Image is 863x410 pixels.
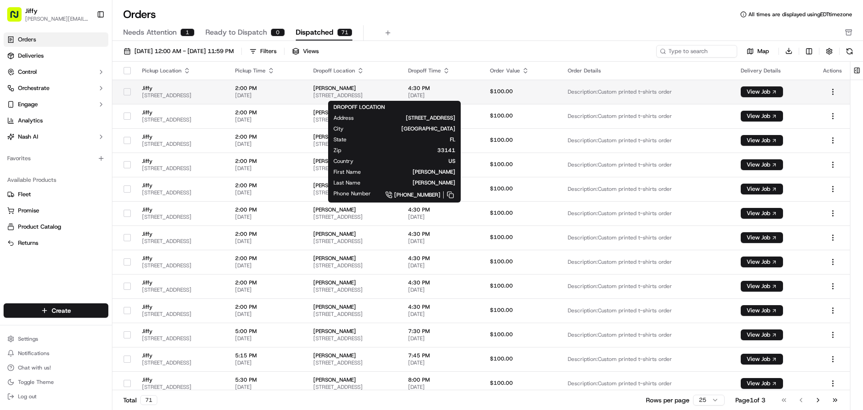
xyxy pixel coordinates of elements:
[142,376,221,383] span: Jiffy
[313,255,394,262] span: [PERSON_NAME]
[72,127,148,143] a: 💻API Documentation
[408,238,476,245] span: [DATE]
[334,190,371,197] span: Phone Number
[142,359,221,366] span: [STREET_ADDRESS]
[490,209,513,216] span: $100.00
[7,223,105,231] a: Product Catalog
[385,190,455,200] a: [PHONE_NUMBER]
[748,11,852,18] span: All times are displayed using EDT timezone
[235,230,299,238] span: 2:00 PM
[18,100,38,108] span: Engage
[656,45,737,58] input: Type to search
[235,165,299,172] span: [DATE]
[4,347,108,360] button: Notifications
[235,286,299,293] span: [DATE]
[153,89,164,99] button: Start new chat
[741,159,783,170] button: View Job
[142,352,221,359] span: Jiffy
[235,116,299,123] span: [DATE]
[123,27,177,38] span: Needs Attention
[408,303,476,311] span: 4:30 PM
[25,6,37,15] span: Jiffy
[490,67,553,74] div: Order Value
[490,112,513,119] span: $100.00
[4,151,108,166] div: Favorites
[142,328,221,335] span: Jiffy
[4,4,93,25] button: Jiffy[PERSON_NAME][EMAIL_ADDRESS][DOMAIN_NAME]
[313,359,394,366] span: [STREET_ADDRESS]
[408,262,476,269] span: [DATE]
[490,331,513,338] span: $100.00
[235,255,299,262] span: 2:00 PM
[490,258,513,265] span: $100.00
[142,279,221,286] span: Jiffy
[180,28,195,36] div: 1
[142,335,221,342] span: [STREET_ADDRESS]
[4,236,108,250] button: Returns
[334,147,341,154] span: Zip
[490,306,513,314] span: $100.00
[18,52,44,60] span: Deliveries
[408,230,476,238] span: 4:30 PM
[142,383,221,391] span: [STREET_ADDRESS]
[235,92,299,99] span: [DATE]
[741,86,783,97] button: View Job
[408,92,476,99] span: [DATE]
[568,137,726,144] span: Description: Custom printed t-shirts order
[4,32,108,47] a: Orders
[142,109,221,116] span: Jiffy
[568,67,726,74] div: Order Details
[741,46,775,57] button: Map
[741,329,783,340] button: View Job
[408,255,476,262] span: 4:30 PM
[741,257,783,267] button: View Job
[76,131,83,139] div: 💻
[313,109,394,116] span: [PERSON_NAME]
[18,84,49,92] span: Orchestrate
[123,395,157,405] div: Total
[271,28,285,36] div: 0
[568,210,726,217] span: Description: Custom printed t-shirts order
[313,189,394,196] span: [STREET_ADDRESS]
[142,189,221,196] span: [STREET_ADDRESS]
[313,92,394,99] span: [STREET_ADDRESS]
[142,206,221,213] span: Jiffy
[313,182,394,189] span: [PERSON_NAME]
[205,27,267,38] span: Ready to Dispatch
[741,234,783,241] a: View Job
[18,378,54,386] span: Toggle Theme
[235,376,299,383] span: 5:30 PM
[31,86,147,95] div: Start new chat
[368,114,455,122] span: [STREET_ADDRESS]
[408,279,476,286] span: 4:30 PM
[823,67,843,74] div: Actions
[235,158,299,165] span: 2:00 PM
[235,133,299,140] span: 2:00 PM
[408,383,476,391] span: [DATE]
[25,15,89,23] button: [PERSON_NAME][EMAIL_ADDRESS][DOMAIN_NAME]
[4,303,108,318] button: Create
[235,213,299,221] span: [DATE]
[142,165,221,172] span: [STREET_ADDRESS]
[741,281,783,292] button: View Job
[235,279,299,286] span: 2:00 PM
[235,262,299,269] span: [DATE]
[356,147,455,154] span: 33141
[375,168,455,176] span: [PERSON_NAME]
[18,207,39,215] span: Promise
[313,140,394,148] span: [STREET_ADDRESS]
[142,140,221,148] span: [STREET_ADDRESS]
[741,307,783,314] a: View Job
[375,179,455,186] span: [PERSON_NAME]
[741,258,783,266] a: View Job
[741,185,783,193] a: View Job
[313,286,394,293] span: [STREET_ADDRESS]
[313,376,394,383] span: [PERSON_NAME]
[313,238,394,245] span: [STREET_ADDRESS]
[313,116,394,123] span: [STREET_ADDRESS]
[260,47,276,55] div: Filters
[142,85,221,92] span: Jiffy
[9,9,27,27] img: Nash
[18,36,36,44] span: Orders
[741,232,783,243] button: View Job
